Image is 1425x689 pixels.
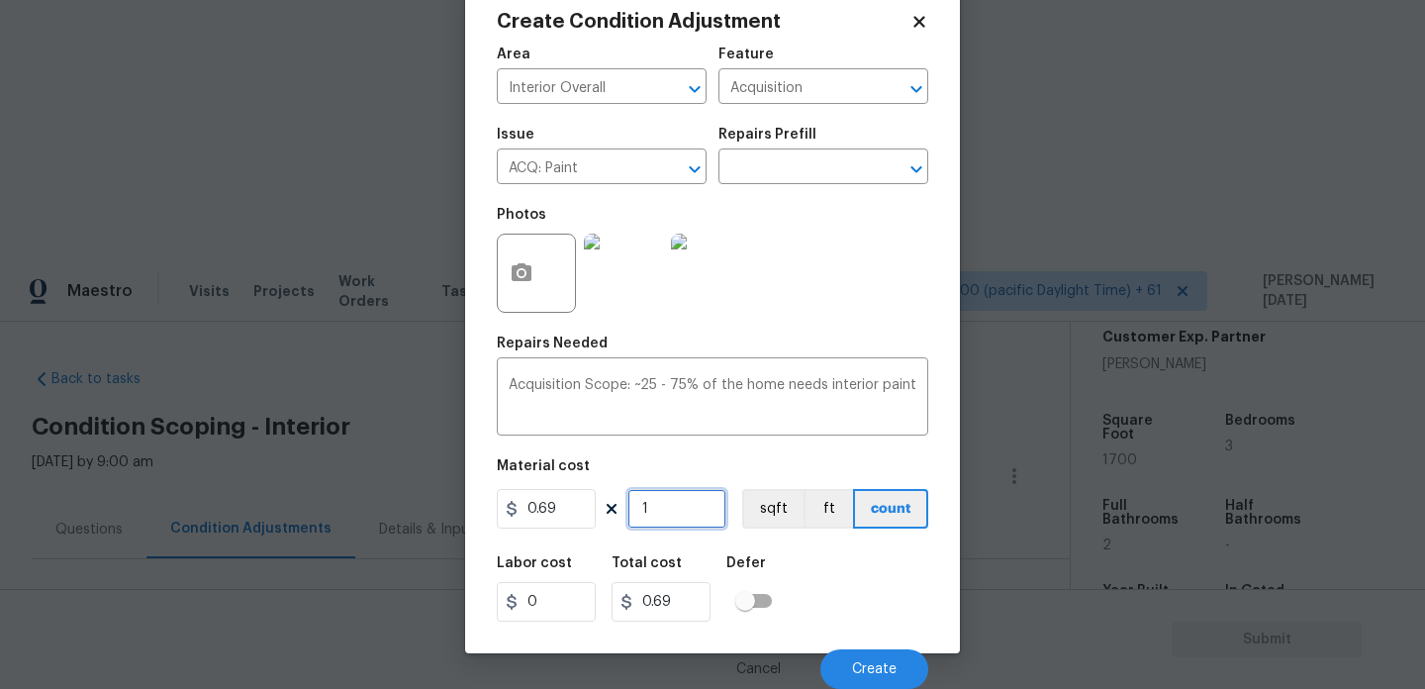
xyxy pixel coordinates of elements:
h5: Issue [497,128,534,142]
h5: Defer [726,556,766,570]
h5: Photos [497,208,546,222]
h5: Total cost [612,556,682,570]
button: count [853,489,928,529]
button: Cancel [705,649,812,689]
h5: Material cost [497,459,590,473]
button: Create [820,649,928,689]
h5: Labor cost [497,556,572,570]
button: Open [681,155,709,183]
button: Open [681,75,709,103]
h5: Repairs Needed [497,337,608,350]
button: ft [804,489,853,529]
h5: Feature [718,48,774,61]
span: Cancel [736,662,781,677]
button: Open [902,155,930,183]
button: sqft [742,489,804,529]
h5: Repairs Prefill [718,128,816,142]
textarea: Acquisition Scope: ~25 - 75% of the home needs interior paint [509,378,916,420]
span: Create [852,662,897,677]
h2: Create Condition Adjustment [497,12,910,32]
button: Open [902,75,930,103]
h5: Area [497,48,530,61]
